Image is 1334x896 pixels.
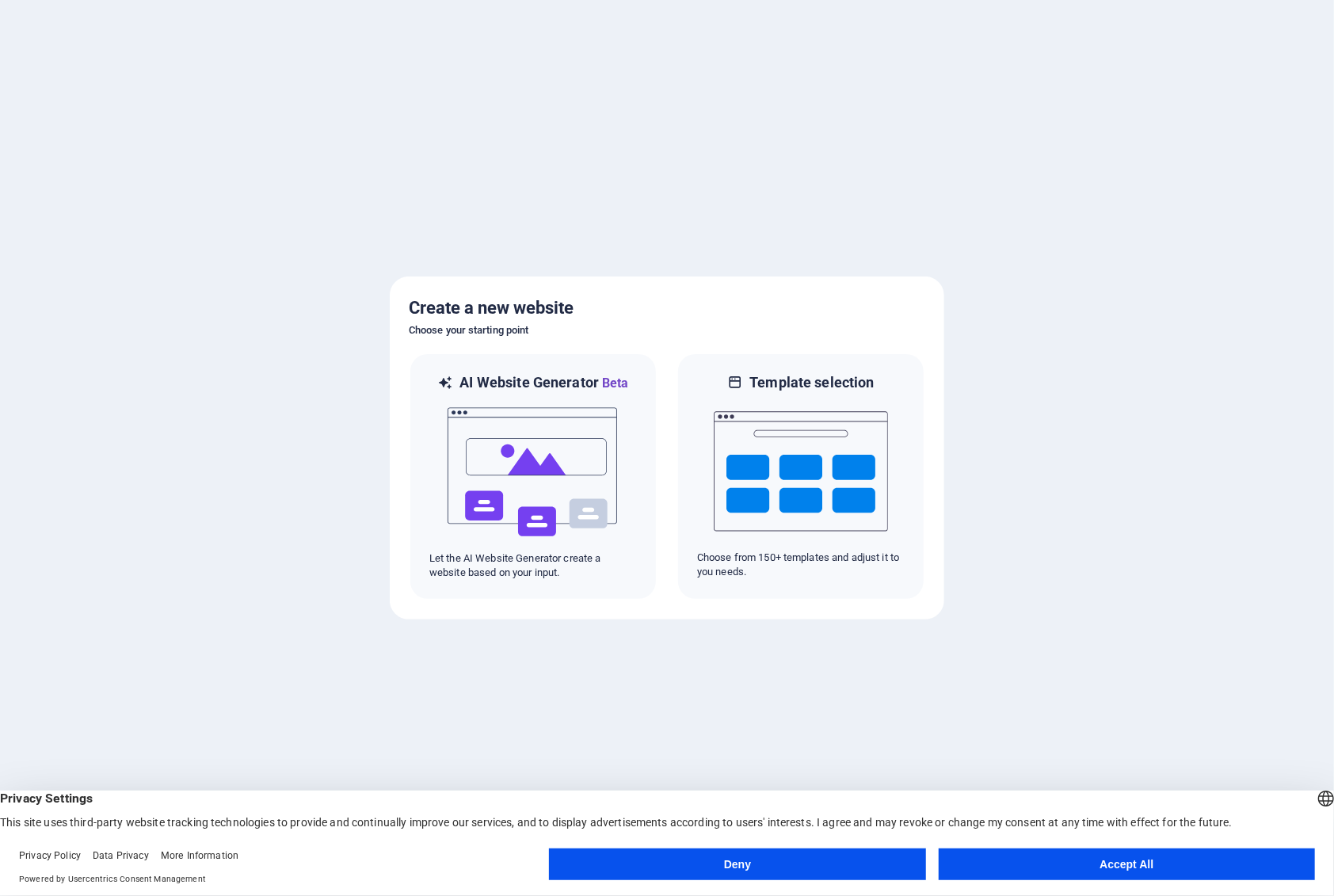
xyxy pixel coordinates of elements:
[599,376,629,391] span: Beta
[409,321,925,340] h6: Choose your starting point
[749,373,874,392] h6: Template selection
[429,551,637,580] p: Let the AI Website Generator create a website based on your input.
[446,393,620,551] img: ai
[677,353,925,601] div: Template selectionChoose from 150+ templates and adjust it to you needs.
[697,551,905,579] p: Choose from 150+ templates and adjust it to you needs.
[409,353,657,601] div: AI Website GeneratorBetaaiLet the AI Website Generator create a website based on your input.
[459,373,628,393] h6: AI Website Generator
[409,295,925,321] h5: Create a new website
